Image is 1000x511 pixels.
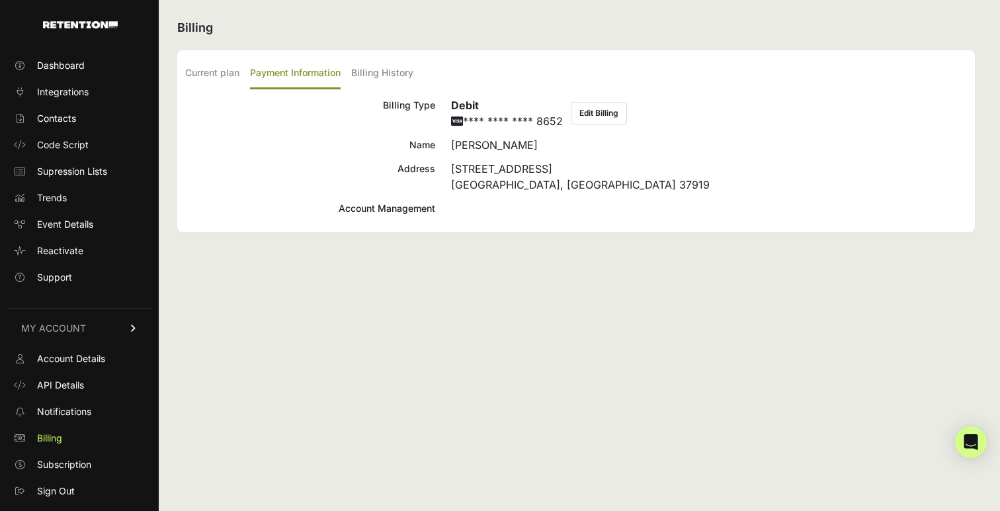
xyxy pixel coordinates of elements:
[37,244,83,257] span: Reactivate
[185,58,239,89] label: Current plan
[351,58,413,89] label: Billing History
[451,161,967,193] div: [STREET_ADDRESS] [GEOGRAPHIC_DATA], [GEOGRAPHIC_DATA] 37919
[21,322,86,335] span: MY ACCOUNT
[185,97,435,129] div: Billing Type
[185,161,435,193] div: Address
[8,214,151,235] a: Event Details
[37,165,107,178] span: Supression Lists
[37,85,89,99] span: Integrations
[955,426,987,458] div: Open Intercom Messenger
[37,352,105,365] span: Account Details
[8,108,151,129] a: Contacts
[451,97,563,113] h6: Debit
[8,134,151,156] a: Code Script
[571,102,627,124] button: Edit Billing
[37,485,75,498] span: Sign Out
[37,218,93,231] span: Event Details
[8,348,151,369] a: Account Details
[8,401,151,422] a: Notifications
[451,137,967,153] div: [PERSON_NAME]
[8,308,151,348] a: MY ACCOUNT
[37,59,85,72] span: Dashboard
[43,21,118,28] img: Retention.com
[37,112,76,125] span: Contacts
[8,55,151,76] a: Dashboard
[37,191,67,205] span: Trends
[177,19,975,37] h2: Billing
[37,379,84,392] span: API Details
[8,375,151,396] a: API Details
[37,432,62,445] span: Billing
[185,137,435,153] div: Name
[8,481,151,502] a: Sign Out
[8,187,151,209] a: Trends
[8,240,151,261] a: Reactivate
[37,405,91,418] span: Notifications
[8,161,151,182] a: Supression Lists
[250,58,341,89] label: Payment Information
[8,267,151,288] a: Support
[37,458,91,471] span: Subscription
[8,454,151,475] a: Subscription
[37,271,72,284] span: Support
[185,201,435,216] div: Account Management
[37,138,89,152] span: Code Script
[8,428,151,449] a: Billing
[8,81,151,103] a: Integrations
